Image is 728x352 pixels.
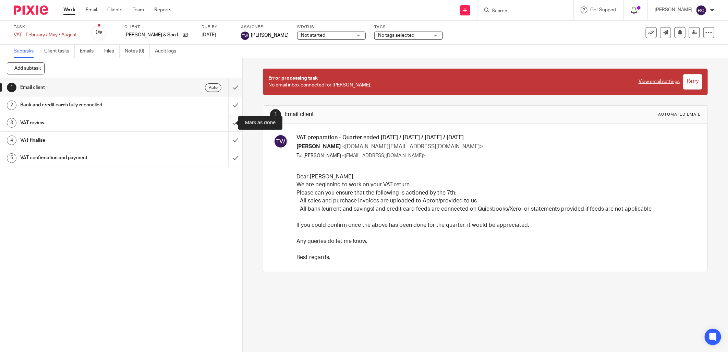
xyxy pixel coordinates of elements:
div: Automated email [658,112,701,117]
img: Pixie [14,5,48,15]
p: Please can you ensure that the following is actioned by the 7th: [296,189,695,197]
p: Best regards, [296,254,695,261]
label: Client [124,24,193,30]
a: Client tasks [44,45,75,58]
span: [DATE] [202,33,216,37]
h1: Bank and credit cards fully reconciled [20,100,155,110]
div: 5 [7,153,16,163]
label: Task [14,24,82,30]
p: We are beginning to work on your VAT return. [296,181,695,189]
h3: VAT preparation - Quarter ended [DATE] / [DATE] / [DATE] / [DATE] [296,134,695,141]
small: /5 [99,31,102,35]
a: Subtasks [14,45,39,58]
div: Auto [205,83,221,92]
a: Email [86,7,97,13]
div: 3 [7,118,16,128]
div: 1 [7,83,16,92]
p: No email inbox connected for [PERSON_NAME]. [268,75,632,89]
div: 0 [96,28,102,36]
button: + Add subtask [7,62,45,74]
span: No tags selected [378,33,414,38]
p: Dear [PERSON_NAME], [296,173,695,181]
label: Assignee [241,24,289,30]
a: Reports [154,7,171,13]
span: <[EMAIL_ADDRESS][DOMAIN_NAME]> [342,153,426,158]
a: Team [133,7,144,13]
img: svg%3E [274,134,288,149]
span: Error processing task [268,76,318,81]
p: - All bank (current and savings) and credit card feeds are connected on Quickbooks/Xero, or state... [296,205,695,213]
a: Notes (0) [125,45,150,58]
label: Status [297,24,366,30]
a: View email settings [639,78,680,85]
span: Not started [301,33,325,38]
a: Audit logs [155,45,181,58]
img: svg%3E [241,32,249,40]
div: VAT - February / May / August / November [14,32,82,38]
h1: VAT confirmation and payment [20,153,155,163]
h1: Email client [285,111,500,118]
input: Search [491,8,553,14]
a: Work [63,7,75,13]
img: svg%3E [696,5,707,16]
input: Retry [683,74,702,90]
a: Clients [107,7,122,13]
span: To: [PERSON_NAME] [296,153,341,158]
p: [PERSON_NAME] [655,7,692,13]
span: [PERSON_NAME] [296,144,341,149]
span: [PERSON_NAME] [251,32,289,39]
label: Tags [374,24,443,30]
h1: Email client [20,82,155,93]
h1: VAT review [20,118,155,128]
a: Files [104,45,120,58]
p: If you could confirm once the above has been done for the quarter, it would be appreciated. [296,221,695,229]
a: Emails [80,45,99,58]
h1: VAT finalise [20,135,155,145]
div: 4 [7,136,16,145]
p: [PERSON_NAME] & Son Ltd [124,32,179,38]
span: <[DOMAIN_NAME][EMAIL_ADDRESS][DOMAIN_NAME]> [342,144,483,149]
div: 1 [270,109,281,120]
label: Due by [202,24,232,30]
div: 2 [7,101,16,110]
p: Any queries do let me know. [296,237,695,245]
span: Get Support [590,8,617,12]
p: - All sales and purchase invoices are uploaded to Apron/provided to us [296,197,695,205]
